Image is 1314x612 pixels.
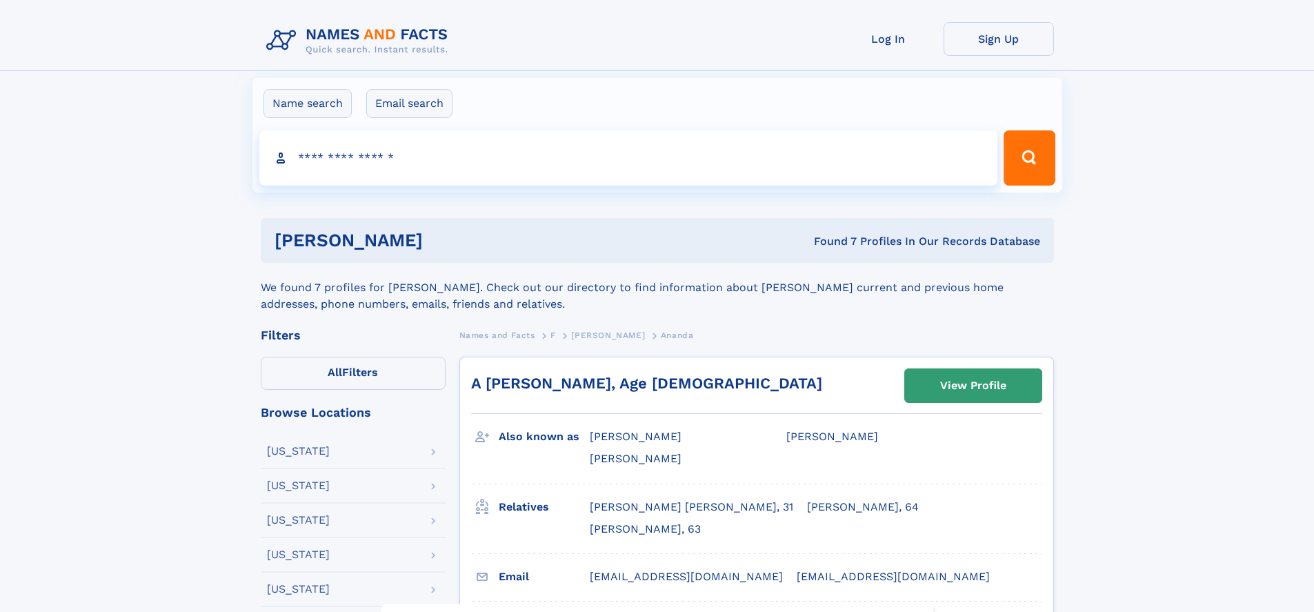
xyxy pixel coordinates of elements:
span: F [550,330,556,340]
div: [US_STATE] [267,446,330,457]
div: [US_STATE] [267,515,330,526]
label: Name search [263,89,352,118]
div: We found 7 profiles for [PERSON_NAME]. Check out our directory to find information about [PERSON_... [261,263,1054,313]
label: Filters [261,357,446,390]
a: [PERSON_NAME] [571,326,645,344]
div: [US_STATE] [267,584,330,595]
div: [US_STATE] [267,480,330,491]
div: Filters [261,329,446,342]
h3: Relatives [499,495,590,519]
a: View Profile [905,369,1042,402]
div: [US_STATE] [267,549,330,560]
a: Sign Up [944,22,1054,56]
a: Names and Facts [459,326,535,344]
a: [PERSON_NAME], 64 [807,500,919,515]
h3: Email [499,565,590,589]
span: [PERSON_NAME] [571,330,645,340]
img: Logo Names and Facts [261,22,459,59]
a: F [550,326,556,344]
a: Log In [833,22,944,56]
input: search input [259,130,998,186]
span: [EMAIL_ADDRESS][DOMAIN_NAME] [590,570,783,583]
h1: [PERSON_NAME] [275,232,619,249]
button: Search Button [1004,130,1055,186]
a: [PERSON_NAME] [PERSON_NAME], 31 [590,500,793,515]
div: View Profile [940,370,1006,402]
a: A [PERSON_NAME], Age [DEMOGRAPHIC_DATA] [471,375,822,392]
span: [PERSON_NAME] [590,452,681,465]
span: [EMAIL_ADDRESS][DOMAIN_NAME] [797,570,990,583]
div: Found 7 Profiles In Our Records Database [618,234,1040,249]
label: Email search [366,89,452,118]
span: Ananda [661,330,694,340]
h3: Also known as [499,425,590,448]
span: [PERSON_NAME] [786,430,878,443]
span: All [328,366,342,379]
div: Browse Locations [261,406,446,419]
a: [PERSON_NAME], 63 [590,522,701,537]
span: [PERSON_NAME] [590,430,681,443]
